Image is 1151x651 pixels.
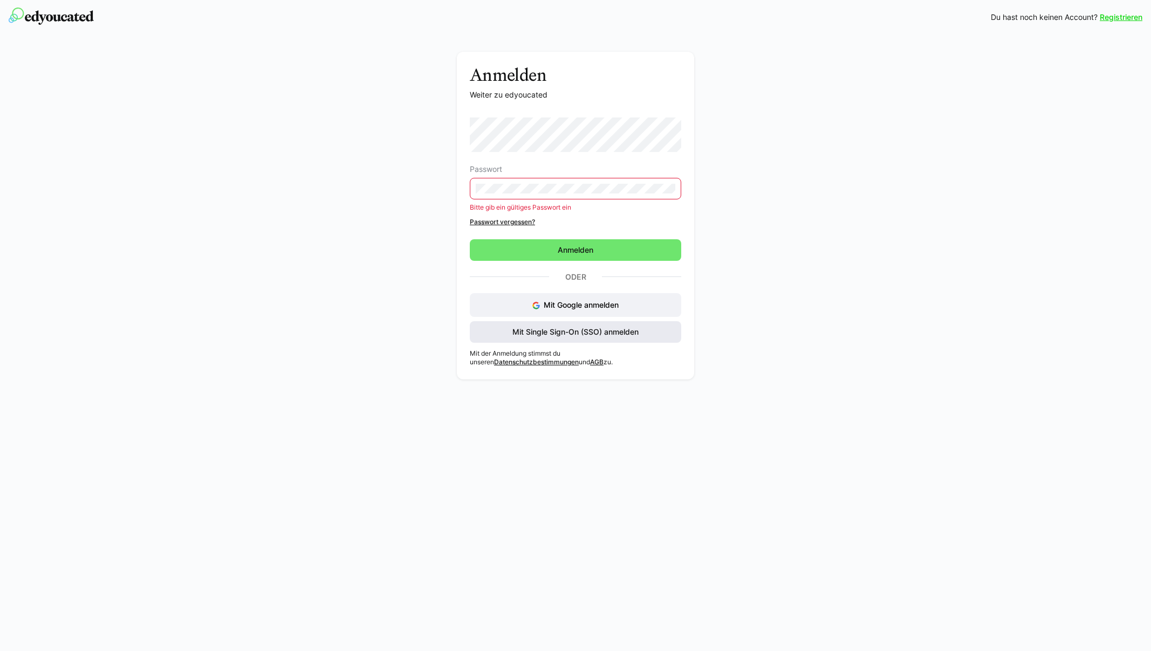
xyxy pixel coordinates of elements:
[470,89,681,100] p: Weiter zu edyoucated
[470,65,681,85] h3: Anmelden
[991,12,1098,23] span: Du hast noch keinen Account?
[1100,12,1142,23] a: Registrieren
[556,245,595,255] span: Anmelden
[590,358,604,366] a: AGB
[470,349,681,366] p: Mit der Anmeldung stimmst du unseren und zu.
[470,165,502,174] span: Passwort
[470,203,571,211] span: Bitte gib ein gültiges Passwort ein
[511,327,640,337] span: Mit Single Sign-On (SSO) anmelden
[544,300,619,309] span: Mit Google anmelden
[494,358,579,366] a: Datenschutzbestimmungen
[470,321,681,343] button: Mit Single Sign-On (SSO) anmelden
[549,269,602,285] p: Oder
[470,239,681,261] button: Anmelden
[470,293,681,317] button: Mit Google anmelden
[9,8,94,25] img: edyoucated
[470,218,681,226] a: Passwort vergessen?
